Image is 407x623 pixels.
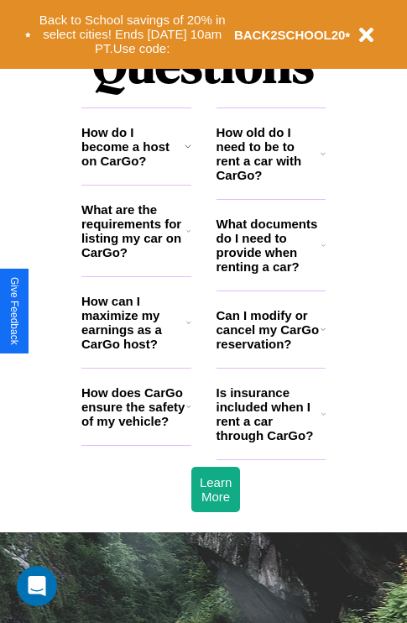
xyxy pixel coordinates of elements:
h3: How old do I need to be to rent a car with CarGo? [217,125,321,182]
b: BACK2SCHOOL20 [234,28,346,42]
button: Learn More [191,467,240,512]
h3: What are the requirements for listing my car on CarGo? [81,202,186,259]
button: Back to School savings of 20% in select cities! Ends [DATE] 10am PT.Use code: [31,8,234,60]
h3: Is insurance included when I rent a car through CarGo? [217,385,321,442]
h3: How can I maximize my earnings as a CarGo host? [81,294,186,351]
div: Give Feedback [8,277,20,345]
h3: Can I modify or cancel my CarGo reservation? [217,308,321,351]
h3: What documents do I need to provide when renting a car? [217,217,322,274]
h3: How do I become a host on CarGo? [81,125,185,168]
h3: How does CarGo ensure the safety of my vehicle? [81,385,186,428]
div: Open Intercom Messenger [17,566,57,606]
